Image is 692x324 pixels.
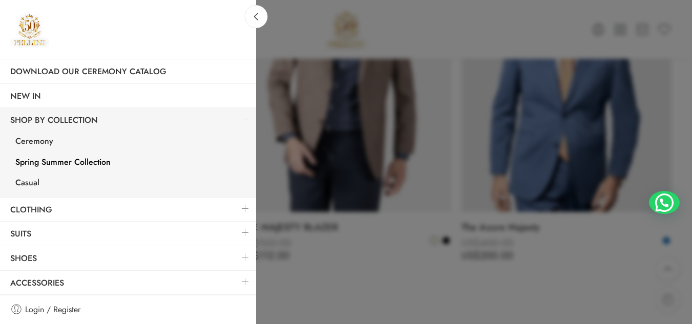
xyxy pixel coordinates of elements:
[10,10,49,49] a: Pellini -
[10,10,49,49] img: Pellini
[10,303,246,316] a: Login / Register
[5,153,256,174] a: Spring Summer Collection
[5,132,256,153] a: Ceremony
[25,303,80,316] span: Login / Register
[5,174,256,195] a: Casual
